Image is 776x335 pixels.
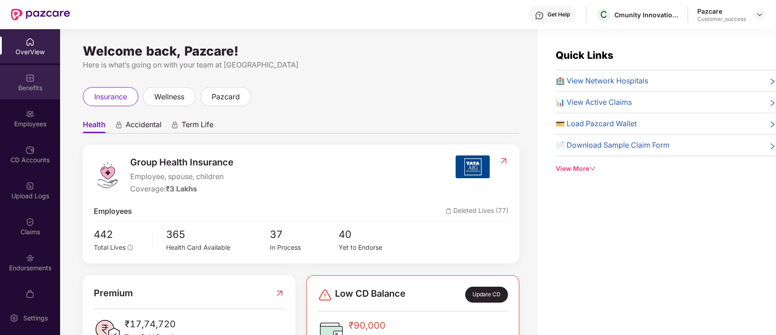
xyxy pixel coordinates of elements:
div: animation [115,121,123,129]
div: Health Card Available [166,242,270,253]
span: 📄 Download Sample Claim Form [556,139,669,151]
span: 🏥 View Network Hospitals [556,75,648,87]
span: Accidental [126,120,162,133]
div: Yet to Endorse [339,242,408,253]
span: right [769,77,776,87]
span: 📊 View Active Claims [556,97,632,108]
img: svg+xml;base64,PHN2ZyBpZD0iQmVuZWZpdHMiIHhtbG5zPSJodHRwOi8vd3d3LnczLm9yZy8yMDAwL3N2ZyIgd2lkdGg9Ij... [25,73,35,82]
img: svg+xml;base64,PHN2ZyBpZD0iSG9tZSIgeG1sbnM9Imh0dHA6Ly93d3cudzMub3JnLzIwMDAvc3ZnIiB3aWR0aD0iMjAiIG... [25,37,35,46]
span: info-circle [127,245,133,250]
img: logo [94,161,121,189]
span: 442 [94,227,146,242]
div: Settings [20,314,51,323]
span: Group Health Insurance [130,155,233,170]
img: svg+xml;base64,PHN2ZyBpZD0iRW5kb3JzZW1lbnRzIiB4bWxucz0iaHR0cDovL3d3dy53My5vcmcvMjAwMC9zdmciIHdpZH... [25,253,35,263]
img: New Pazcare Logo [11,9,70,21]
div: Get Help [548,11,570,18]
span: Employee, spouse, children [130,171,233,182]
div: Here is what’s going on with your team at [GEOGRAPHIC_DATA] [83,59,519,71]
span: right [769,98,776,108]
img: RedirectIcon [275,286,284,300]
span: 💳 Load Pazcard Wallet [556,118,637,129]
span: 365 [166,227,270,242]
img: svg+xml;base64,PHN2ZyBpZD0iSGVscC0zMngzMiIgeG1sbnM9Imh0dHA6Ly93d3cudzMub3JnLzIwMDAvc3ZnIiB3aWR0aD... [535,11,544,20]
span: Term Life [182,120,213,133]
img: svg+xml;base64,PHN2ZyBpZD0iQ0RfQWNjb3VudHMiIGRhdGEtbmFtZT0iQ0QgQWNjb3VudHMiIHhtbG5zPSJodHRwOi8vd3... [25,145,35,155]
img: svg+xml;base64,PHN2ZyBpZD0iU2V0dGluZy0yMHgyMCIgeG1sbnM9Imh0dHA6Ly93d3cudzMub3JnLzIwMDAvc3ZnIiB3aW... [10,314,19,323]
div: Cmunity Innovations Private Limited [614,10,678,19]
div: Welcome back, Pazcare! [83,47,519,55]
img: RedirectIcon [499,156,508,165]
div: Customer_success [697,15,746,23]
span: Health [83,120,106,133]
img: svg+xml;base64,PHN2ZyBpZD0iVXBsb2FkX0xvZ3MiIGRhdGEtbmFtZT0iVXBsb2FkIExvZ3MiIHhtbG5zPSJodHRwOi8vd3... [25,181,35,191]
div: Update CD [465,287,508,303]
img: svg+xml;base64,PHN2ZyBpZD0iTXlfT3JkZXJzIiBkYXRhLW5hbWU9Ik15IE9yZGVycyIgeG1sbnM9Imh0dHA6Ly93d3cudz... [25,289,35,299]
span: Total Lives [94,243,126,251]
span: ₹17,74,720 [125,317,182,331]
span: 37 [269,227,339,242]
img: insurerIcon [456,155,490,178]
span: pazcard [212,91,240,103]
span: Employees [94,206,132,217]
span: wellness [154,91,184,103]
img: svg+xml;base64,PHN2ZyBpZD0iQ2xhaW0iIHhtbG5zPSJodHRwOi8vd3d3LnczLm9yZy8yMDAwL3N2ZyIgd2lkdGg9IjIwIi... [25,217,35,227]
span: right [769,120,776,129]
div: View More [556,164,776,174]
span: ₹3 Lakhs [166,184,197,193]
div: animation [171,121,179,129]
span: 40 [339,227,408,242]
img: svg+xml;base64,PHN2ZyBpZD0iRHJvcGRvd24tMzJ4MzIiIHhtbG5zPSJodHRwOi8vd3d3LnczLm9yZy8yMDAwL3N2ZyIgd2... [756,11,763,18]
span: right [769,141,776,151]
span: down [589,165,596,172]
span: Deleted Lives (77) [446,206,508,217]
div: In Process [269,242,339,253]
span: C [600,9,607,20]
img: deleteIcon [446,208,451,214]
span: Low CD Balance [335,287,406,303]
div: Pazcare [697,7,746,15]
span: Quick Links [556,49,614,61]
div: Coverage: [130,183,233,195]
span: insurance [94,91,127,103]
img: svg+xml;base64,PHN2ZyBpZD0iRW1wbG95ZWVzIiB4bWxucz0iaHR0cDovL3d3dy53My5vcmcvMjAwMC9zdmciIHdpZHRoPS... [25,109,35,119]
span: ₹90,000 [349,319,412,333]
span: Premium [94,286,133,300]
img: svg+xml;base64,PHN2ZyBpZD0iRGFuZ2VyLTMyeDMyIiB4bWxucz0iaHR0cDovL3d3dy53My5vcmcvMjAwMC9zdmciIHdpZH... [318,288,332,302]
